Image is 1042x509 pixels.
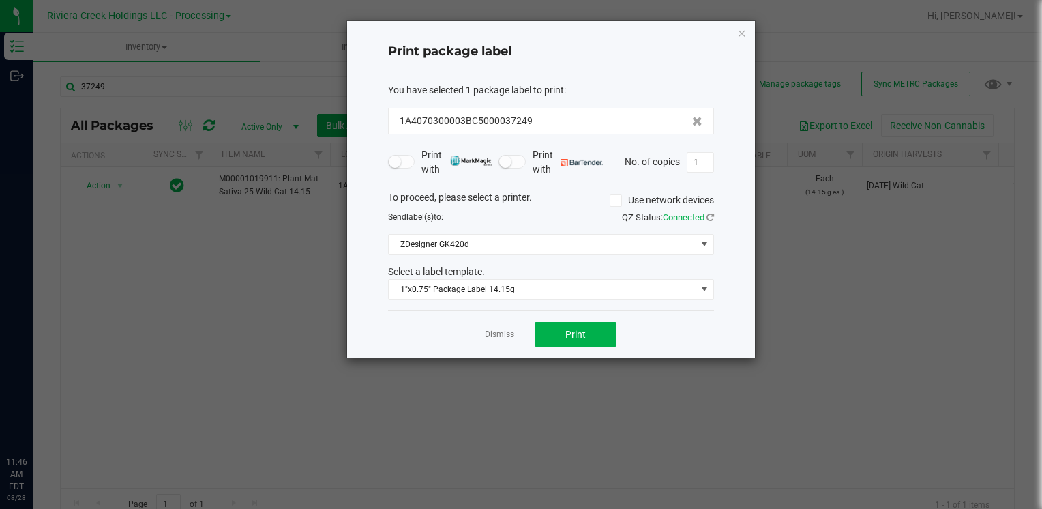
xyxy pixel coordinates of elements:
span: Send to: [388,212,443,222]
span: label(s) [406,212,434,222]
iframe: Resource center [14,400,55,441]
span: Connected [663,212,704,222]
button: Print [535,322,616,347]
span: Print with [421,148,492,177]
img: bartender.png [561,159,603,166]
span: QZ Status: [622,212,714,222]
a: Dismiss [485,329,514,340]
span: No. of copies [625,156,680,166]
span: ZDesigner GK420d [389,235,696,254]
span: Print with [533,148,603,177]
span: Print [565,329,586,340]
label: Use network devices [610,193,714,207]
img: mark_magic_cybra.png [450,156,492,166]
div: Select a label template. [378,265,724,279]
div: To proceed, please select a printer. [378,190,724,211]
h4: Print package label [388,43,714,61]
div: : [388,83,714,98]
span: 1"x0.75" Package Label 14.15g [389,280,696,299]
span: You have selected 1 package label to print [388,85,564,96]
span: 1A4070300003BC5000037249 [400,114,533,128]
